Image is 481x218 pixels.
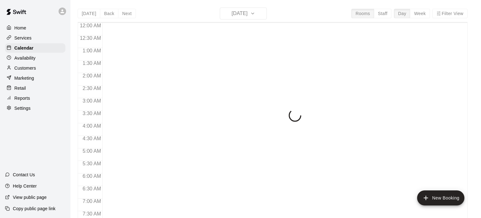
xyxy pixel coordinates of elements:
a: Settings [5,104,65,113]
a: Marketing [5,73,65,83]
span: 4:30 AM [81,136,103,141]
p: Home [14,25,26,31]
a: Reports [5,93,65,103]
a: Retail [5,83,65,93]
span: 6:00 AM [81,173,103,179]
p: Settings [14,105,31,111]
p: Customers [14,65,36,71]
p: View public page [13,194,47,200]
span: 3:30 AM [81,111,103,116]
span: 5:30 AM [81,161,103,166]
p: Contact Us [13,172,35,178]
a: Calendar [5,43,65,53]
span: 7:30 AM [81,211,103,216]
p: Copy public page link [13,205,55,212]
span: 12:00 AM [78,23,103,28]
span: 6:30 AM [81,186,103,191]
span: 1:30 AM [81,61,103,66]
span: 3:00 AM [81,98,103,104]
p: Help Center [13,183,37,189]
p: Retail [14,85,26,91]
span: 7:00 AM [81,199,103,204]
p: Marketing [14,75,34,81]
a: Home [5,23,65,33]
a: Availability [5,53,65,63]
span: 4:00 AM [81,123,103,129]
p: Services [14,35,32,41]
button: add [417,190,464,205]
span: 2:30 AM [81,86,103,91]
p: Reports [14,95,30,101]
a: Services [5,33,65,43]
span: 1:00 AM [81,48,103,53]
span: 5:00 AM [81,148,103,154]
span: 2:00 AM [81,73,103,78]
a: Customers [5,63,65,73]
span: 12:30 AM [78,35,103,41]
p: Calendar [14,45,34,51]
p: Availability [14,55,36,61]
